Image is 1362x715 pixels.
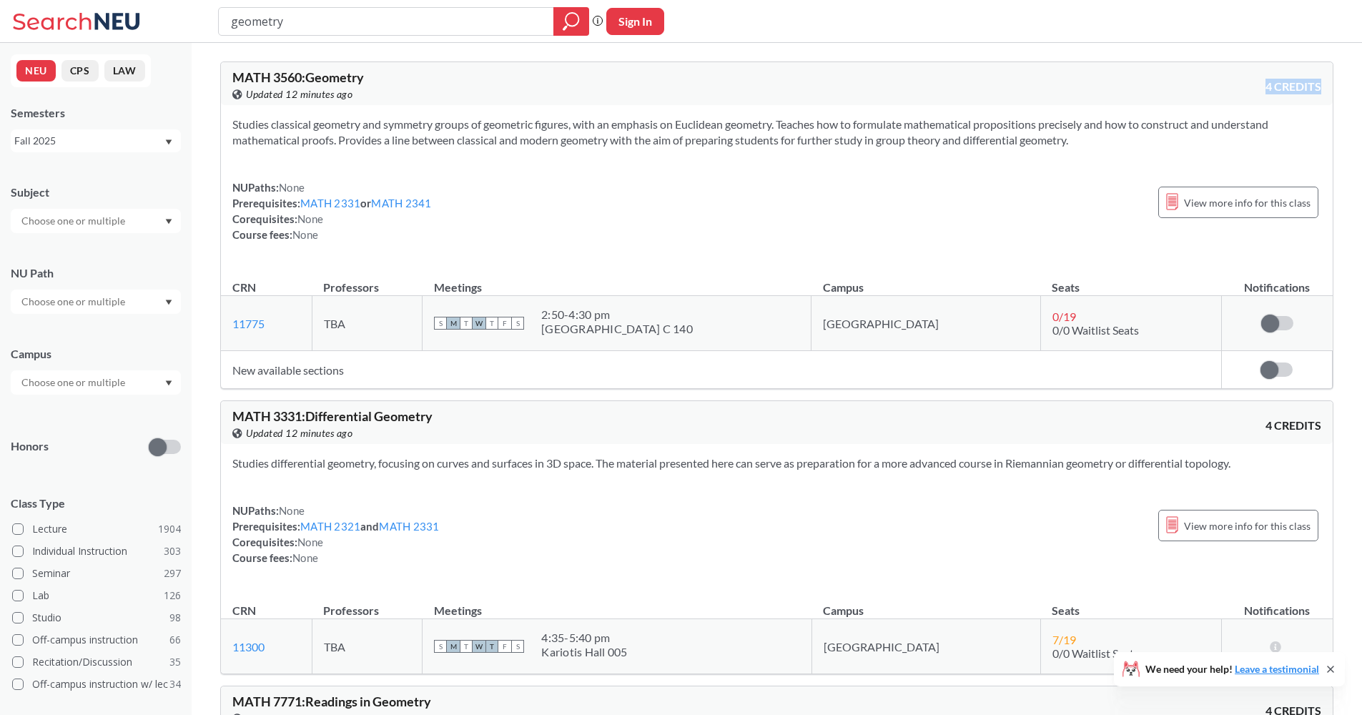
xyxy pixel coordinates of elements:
div: Dropdown arrow [11,209,181,233]
a: 11775 [232,317,265,330]
div: Dropdown arrow [11,290,181,314]
span: 0/0 Waitlist Seats [1052,646,1139,660]
input: Choose one or multiple [14,212,134,230]
span: None [292,228,318,241]
div: CRN [232,603,256,618]
div: [GEOGRAPHIC_DATA] C 140 [541,322,693,336]
span: 66 [169,632,181,648]
span: M [447,317,460,330]
span: None [297,536,323,548]
div: Semesters [11,105,181,121]
svg: magnifying glass [563,11,580,31]
th: Seats [1040,265,1221,296]
div: magnifying glass [553,7,589,36]
a: MATH 2331 [379,520,439,533]
div: 2:50 - 4:30 pm [541,307,693,322]
span: F [498,640,511,653]
span: 98 [169,610,181,626]
span: We need your help! [1145,664,1319,674]
span: T [460,640,473,653]
div: Fall 2025Dropdown arrow [11,129,181,152]
p: Honors [11,438,49,455]
span: T [460,317,473,330]
th: Campus [811,588,1040,619]
label: Recitation/Discussion [12,653,181,671]
svg: Dropdown arrow [165,300,172,305]
span: T [485,640,498,653]
button: NEU [16,60,56,82]
th: Campus [811,265,1040,296]
label: Off-campus instruction [12,631,181,649]
span: 297 [164,566,181,581]
td: [GEOGRAPHIC_DATA] [811,296,1040,351]
span: View more info for this class [1184,194,1311,212]
span: None [292,551,318,564]
span: T [485,317,498,330]
input: Class, professor, course number, "phrase" [230,9,543,34]
a: Leave a testimonial [1235,663,1319,675]
span: 126 [164,588,181,603]
a: MATH 2341 [371,197,431,209]
span: 4 CREDITS [1265,79,1321,94]
svg: Dropdown arrow [165,380,172,386]
div: Fall 2025 [14,133,164,149]
a: MATH 2331 [300,197,360,209]
span: S [434,640,447,653]
label: Lab [12,586,181,605]
button: LAW [104,60,145,82]
label: Individual Instruction [12,542,181,561]
svg: Dropdown arrow [165,139,172,145]
td: [GEOGRAPHIC_DATA] [811,619,1040,674]
span: MATH 7771 : Readings in Geometry [232,694,431,709]
label: Lecture [12,520,181,538]
span: MATH 3331 : Differential Geometry [232,408,433,424]
th: Notifications [1221,265,1332,296]
span: M [447,640,460,653]
span: Updated 12 minutes ago [246,425,352,441]
div: Dropdown arrow [11,370,181,395]
span: S [511,640,524,653]
svg: Dropdown arrow [165,219,172,225]
span: Class Type [11,495,181,511]
div: Campus [11,346,181,362]
div: Subject [11,184,181,200]
span: 303 [164,543,181,559]
input: Choose one or multiple [14,293,134,310]
span: F [498,317,511,330]
span: 35 [169,654,181,670]
a: 11300 [232,640,265,654]
span: View more info for this class [1184,517,1311,535]
div: NUPaths: Prerequisites: or Corequisites: Course fees: [232,179,432,242]
th: Seats [1040,588,1221,619]
span: None [279,504,305,517]
td: TBA [312,296,422,351]
div: NUPaths: Prerequisites: and Corequisites: Course fees: [232,503,440,566]
th: Meetings [423,588,811,619]
span: 4 CREDITS [1265,418,1321,433]
div: Kariotis Hall 005 [541,645,627,659]
span: W [473,317,485,330]
div: 4:35 - 5:40 pm [541,631,627,645]
span: S [434,317,447,330]
label: Studio [12,608,181,627]
div: NU Path [11,265,181,281]
input: Choose one or multiple [14,374,134,391]
span: 0/0 Waitlist Seats [1052,323,1139,337]
th: Professors [312,265,422,296]
button: CPS [61,60,99,82]
td: New available sections [221,351,1221,389]
span: 1904 [158,521,181,537]
span: MATH 3560 : Geometry [232,69,364,85]
th: Notifications [1222,588,1333,619]
a: MATH 2321 [300,520,360,533]
span: S [511,317,524,330]
th: Professors [312,588,422,619]
span: 7 / 19 [1052,633,1076,646]
section: Studies differential geometry, focusing on curves and surfaces in 3D space. The material presente... [232,455,1321,471]
label: Seminar [12,564,181,583]
div: CRN [232,280,256,295]
span: None [279,181,305,194]
section: Studies classical geometry and symmetry groups of geometric figures, with an emphasis on Euclidea... [232,117,1321,148]
td: TBA [312,619,422,674]
span: 34 [169,676,181,692]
